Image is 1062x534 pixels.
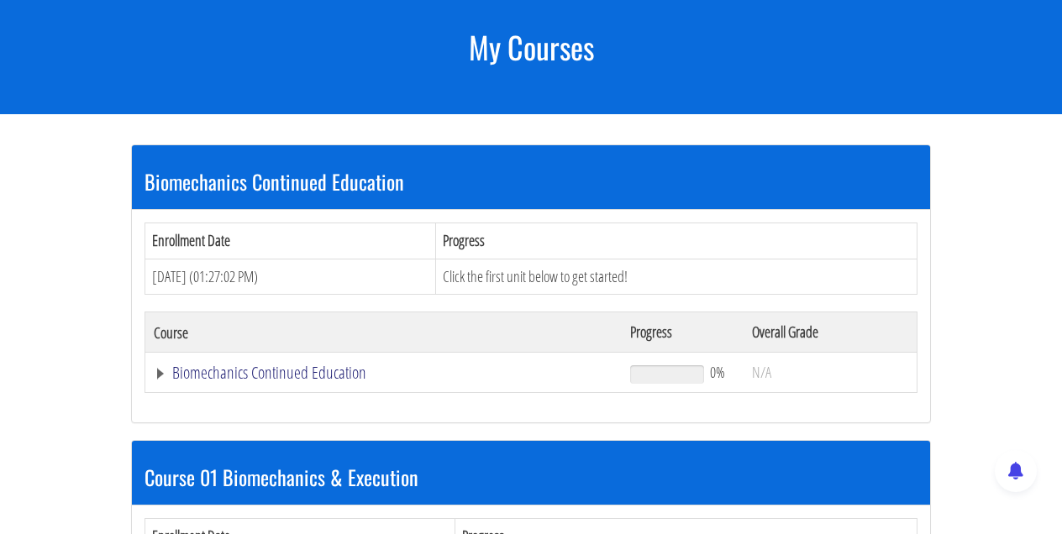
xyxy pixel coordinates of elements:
[744,353,917,393] td: N/A
[435,222,917,259] th: Progress
[744,312,917,353] th: Overall Grade
[145,170,917,192] h3: Biomechanics Continued Education
[145,259,436,295] td: [DATE] (01:27:02 PM)
[145,312,622,353] th: Course
[622,312,744,353] th: Progress
[154,364,613,381] a: Biomechanics Continued Education
[145,466,917,488] h3: Course 01 Biomechanics & Execution
[145,222,436,259] th: Enrollment Date
[710,363,725,381] span: 0%
[435,259,917,295] td: Click the first unit below to get started!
